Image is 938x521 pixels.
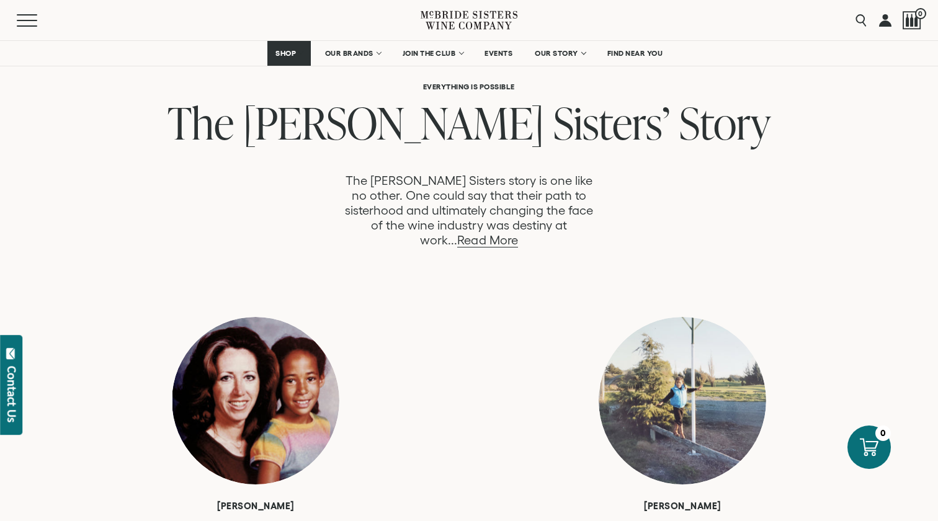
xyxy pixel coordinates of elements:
[243,92,544,153] span: [PERSON_NAME]
[476,41,520,66] a: EVENTS
[267,41,311,66] a: SHOP
[86,82,852,91] h6: Everything is Possible
[395,41,471,66] a: JOIN THE CLUB
[535,49,578,58] span: OUR STORY
[17,14,61,27] button: Mobile Menu Trigger
[6,366,18,422] div: Contact Us
[340,173,598,247] p: The [PERSON_NAME] Sisters story is one like no other. One could say that their path to sisterhood...
[317,41,388,66] a: OUR BRANDS
[325,49,373,58] span: OUR BRANDS
[679,92,770,153] span: Story
[275,49,297,58] span: SHOP
[875,425,891,441] div: 0
[915,8,926,19] span: 0
[607,49,663,58] span: FIND NEAR YOU
[599,41,671,66] a: FIND NEAR YOU
[457,233,517,247] a: Read More
[553,92,670,153] span: Sisters’
[589,501,775,512] h6: [PERSON_NAME]
[485,49,512,58] span: EVENTS
[527,41,593,66] a: OUR STORY
[167,92,234,153] span: The
[403,49,456,58] span: JOIN THE CLUB
[163,501,349,512] h6: [PERSON_NAME]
